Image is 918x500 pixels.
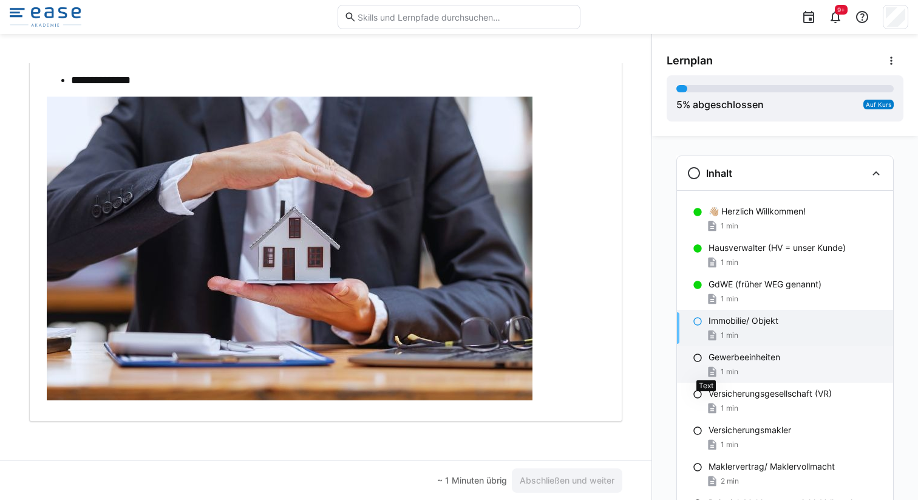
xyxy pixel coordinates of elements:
p: Versicherungsgesellschaft (VR) [709,388,832,400]
p: Maklervertrag/ Maklervollmacht [709,461,835,473]
div: % abgeschlossen [676,97,764,112]
p: 👋🏼 Herzlich Willkommen! [709,205,806,217]
span: 1 min [721,440,738,450]
div: Text [696,380,716,391]
button: Abschließen und weiter [512,468,622,493]
span: 2 min [721,476,739,486]
span: Abschließen und weiter [518,474,616,487]
span: 1 min [721,294,738,304]
span: 1 min [721,221,738,231]
p: GdWE (früher WEG genannt) [709,278,821,290]
div: ~ 1 Minuten übrig [437,474,507,487]
span: 5 [676,98,682,111]
p: Versicherungsmakler [709,424,791,436]
p: Gewerbeeinheiten [709,351,780,363]
p: Hausverwalter (HV = unser Kunde) [709,242,846,254]
span: Lernplan [667,54,713,67]
span: 9+ [837,6,845,13]
h3: Inhalt [706,167,732,179]
input: Skills und Lernpfade durchsuchen… [356,12,574,22]
span: 1 min [721,403,738,413]
p: Immobilie/ Objekt [709,315,778,327]
span: 1 min [721,258,738,267]
span: Auf Kurs [866,101,891,108]
span: 1 min [721,367,738,377]
span: 1 min [721,330,738,340]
